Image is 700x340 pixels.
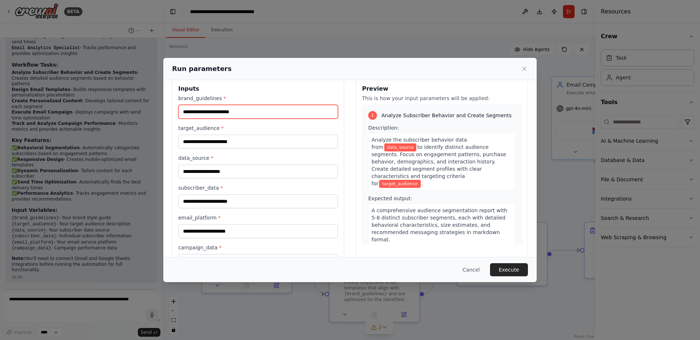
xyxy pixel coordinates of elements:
[384,143,417,151] span: Variable: data_source
[178,214,338,221] label: email_platform
[381,112,512,119] span: Analyze Subscriber Behavior and Create Segments
[372,137,467,150] span: Analyze the subscriber behavior data from
[379,180,420,188] span: Variable: target_audience
[178,95,338,102] label: brand_guidelines
[372,144,506,186] span: to identify distinct audience segments. Focus on engagement patterns, purchase behavior, demograp...
[178,84,338,93] h3: Inputs
[457,263,486,276] button: Cancel
[178,124,338,132] label: target_audience
[372,207,507,242] span: A comprehensive audience segmentation report with 5-8 distinct subscriber segments, each with det...
[368,125,399,131] span: Description:
[178,184,338,191] label: subscriber_data
[172,64,232,74] h2: Run parameters
[178,154,338,162] label: data_source
[362,95,522,102] p: This is how your input parameters will be applied:
[368,111,377,120] div: 1
[421,181,423,186] span: .
[368,195,412,201] span: Expected output:
[490,263,528,276] button: Execute
[178,244,338,251] label: campaign_data
[362,84,522,93] h3: Preview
